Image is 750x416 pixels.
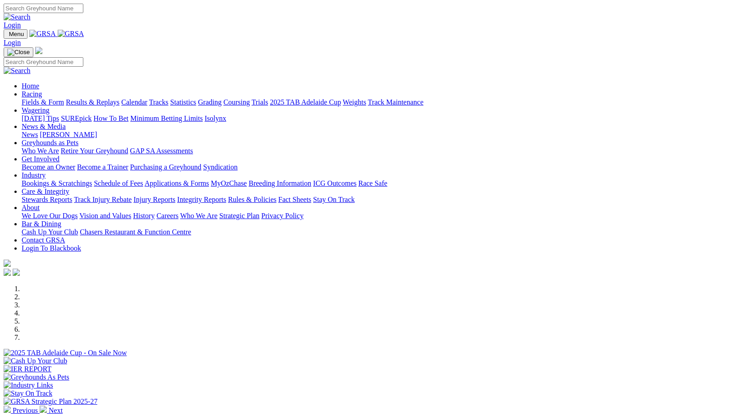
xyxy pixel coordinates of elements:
[133,212,155,219] a: History
[22,90,42,98] a: Racing
[22,163,75,171] a: Become an Owner
[22,212,77,219] a: We Love Our Dogs
[170,98,196,106] a: Statistics
[22,163,746,171] div: Get Involved
[40,406,47,413] img: chevron-right-pager-white.svg
[313,196,355,203] a: Stay On Track
[22,220,61,228] a: Bar & Dining
[40,407,63,414] a: Next
[4,67,31,75] img: Search
[4,389,52,398] img: Stay On Track
[4,57,83,67] input: Search
[130,163,201,171] a: Purchasing a Greyhound
[133,196,175,203] a: Injury Reports
[358,179,387,187] a: Race Safe
[121,98,147,106] a: Calendar
[4,349,127,357] img: 2025 TAB Adelaide Cup - On Sale Now
[40,131,97,138] a: [PERSON_NAME]
[4,365,51,373] img: IER REPORT
[4,4,83,13] input: Search
[177,196,226,203] a: Integrity Reports
[249,179,311,187] a: Breeding Information
[22,179,746,187] div: Industry
[313,179,356,187] a: ICG Outcomes
[22,114,746,123] div: Wagering
[22,147,59,155] a: Who We Are
[4,269,11,276] img: facebook.svg
[205,114,226,122] a: Isolynx
[22,196,72,203] a: Stewards Reports
[198,98,222,106] a: Grading
[156,212,178,219] a: Careers
[61,147,128,155] a: Retire Your Greyhound
[22,187,69,195] a: Care & Integrity
[4,13,31,21] img: Search
[130,114,203,122] a: Minimum Betting Limits
[4,47,33,57] button: Toggle navigation
[180,212,218,219] a: Who We Are
[223,98,250,106] a: Coursing
[22,228,78,236] a: Cash Up Your Club
[29,30,56,38] img: GRSA
[4,21,21,29] a: Login
[49,407,63,414] span: Next
[22,82,39,90] a: Home
[35,47,42,54] img: logo-grsa-white.png
[22,114,59,122] a: [DATE] Tips
[22,147,746,155] div: Greyhounds as Pets
[13,269,20,276] img: twitter.svg
[58,30,84,38] img: GRSA
[145,179,209,187] a: Applications & Forms
[4,406,11,413] img: chevron-left-pager-white.svg
[7,49,30,56] img: Close
[66,98,119,106] a: Results & Replays
[261,212,304,219] a: Privacy Policy
[22,131,746,139] div: News & Media
[9,31,24,37] span: Menu
[22,155,59,163] a: Get Involved
[251,98,268,106] a: Trials
[4,373,69,381] img: Greyhounds As Pets
[22,98,64,106] a: Fields & Form
[4,381,53,389] img: Industry Links
[13,407,38,414] span: Previous
[130,147,193,155] a: GAP SA Assessments
[368,98,423,106] a: Track Maintenance
[219,212,259,219] a: Strategic Plan
[203,163,237,171] a: Syndication
[94,179,143,187] a: Schedule of Fees
[74,196,132,203] a: Track Injury Rebate
[4,39,21,46] a: Login
[22,98,746,106] div: Racing
[270,98,341,106] a: 2025 TAB Adelaide Cup
[77,163,128,171] a: Become a Trainer
[228,196,277,203] a: Rules & Policies
[22,236,65,244] a: Contact GRSA
[22,139,78,146] a: Greyhounds as Pets
[211,179,247,187] a: MyOzChase
[22,123,66,130] a: News & Media
[22,212,746,220] div: About
[94,114,129,122] a: How To Bet
[22,244,81,252] a: Login To Blackbook
[22,106,50,114] a: Wagering
[22,171,45,179] a: Industry
[80,228,191,236] a: Chasers Restaurant & Function Centre
[4,398,97,406] img: GRSA Strategic Plan 2025-27
[22,196,746,204] div: Care & Integrity
[61,114,91,122] a: SUREpick
[343,98,366,106] a: Weights
[79,212,131,219] a: Vision and Values
[4,357,67,365] img: Cash Up Your Club
[278,196,311,203] a: Fact Sheets
[22,204,40,211] a: About
[22,228,746,236] div: Bar & Dining
[22,179,92,187] a: Bookings & Scratchings
[22,131,38,138] a: News
[4,29,27,39] button: Toggle navigation
[4,407,40,414] a: Previous
[4,260,11,267] img: logo-grsa-white.png
[149,98,168,106] a: Tracks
